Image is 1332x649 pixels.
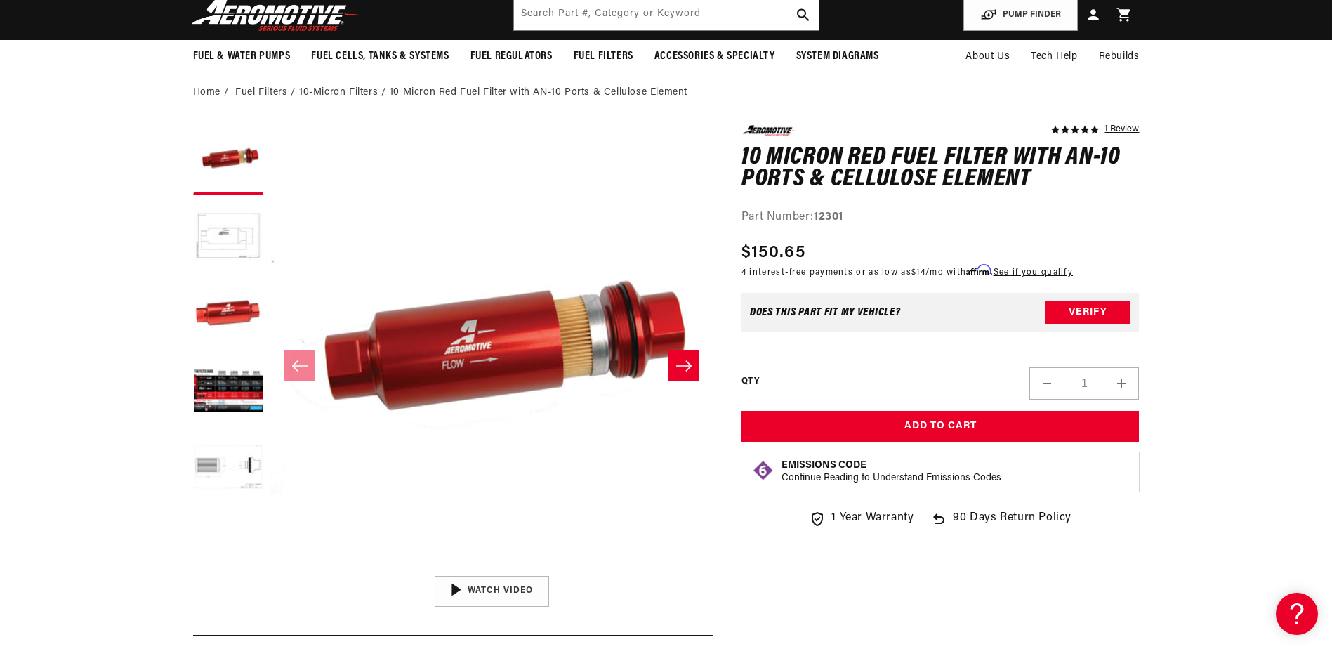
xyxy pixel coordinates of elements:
[193,125,713,606] media-gallery: Gallery Viewer
[786,40,890,73] summary: System Diagrams
[301,40,459,73] summary: Fuel Cells, Tanks & Systems
[1045,301,1130,324] button: Verify
[1031,49,1077,65] span: Tech Help
[193,85,1140,100] nav: breadcrumbs
[563,40,644,73] summary: Fuel Filters
[814,211,843,223] strong: 12301
[782,460,866,471] strong: Emissions Code
[390,85,687,100] li: 10 Micron Red Fuel Filter with AN-10 Ports & Cellulose Element
[741,147,1140,191] h1: 10 Micron Red Fuel Filter with AN-10 Ports & Cellulose Element
[193,280,263,350] button: Load image 3 in gallery view
[193,49,291,64] span: Fuel & Water Pumps
[1104,125,1139,135] a: 1 reviews
[741,411,1140,442] button: Add to Cart
[741,209,1140,227] div: Part Number:
[1088,40,1150,74] summary: Rebuilds
[235,85,287,100] a: Fuel Filters
[911,268,925,277] span: $14
[193,202,263,273] button: Load image 2 in gallery view
[782,472,1001,485] p: Continue Reading to Understand Emissions Codes
[460,40,563,73] summary: Fuel Regulators
[193,357,263,427] button: Load image 4 in gallery view
[1099,49,1140,65] span: Rebuilds
[644,40,786,73] summary: Accessories & Specialty
[183,40,301,73] summary: Fuel & Water Pumps
[193,85,220,100] a: Home
[284,350,315,381] button: Slide left
[966,265,991,275] span: Affirm
[574,49,633,64] span: Fuel Filters
[831,509,914,527] span: 1 Year Warranty
[1020,40,1088,74] summary: Tech Help
[654,49,775,64] span: Accessories & Specialty
[311,49,449,64] span: Fuel Cells, Tanks & Systems
[741,265,1073,279] p: 4 interest-free payments or as low as /mo with .
[930,509,1071,542] a: 90 Days Return Policy
[750,307,901,318] div: Does This part fit My vehicle?
[953,509,1071,542] span: 90 Days Return Policy
[752,459,774,482] img: Emissions code
[193,125,263,195] button: Load image 1 in gallery view
[955,40,1020,74] a: About Us
[299,85,390,100] li: 10-Micron Filters
[796,49,879,64] span: System Diagrams
[193,434,263,504] button: Load image 5 in gallery view
[668,350,699,381] button: Slide right
[965,51,1010,62] span: About Us
[809,509,914,527] a: 1 Year Warranty
[782,459,1001,485] button: Emissions CodeContinue Reading to Understand Emissions Codes
[470,49,553,64] span: Fuel Regulators
[994,268,1073,277] a: See if you qualify - Learn more about Affirm Financing (opens in modal)
[741,240,805,265] span: $150.65
[741,376,759,388] label: QTY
